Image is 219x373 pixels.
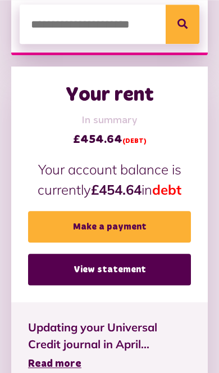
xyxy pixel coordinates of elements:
p: Your account balance is currently in [28,159,191,200]
a: View statement [28,254,191,285]
a: Updating your Universal Credit journal in April... Read more [28,319,191,372]
strong: £454.64 [91,181,142,198]
span: (DEBT) [122,138,147,145]
span: Read more [28,359,81,369]
a: Make a payment [28,211,191,242]
span: Updating your Universal Credit journal in April... [28,319,191,353]
span: In summary [28,113,191,128]
span: debt [152,181,181,198]
span: £454.64 [28,131,191,148]
h2: Your rent [28,83,191,107]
